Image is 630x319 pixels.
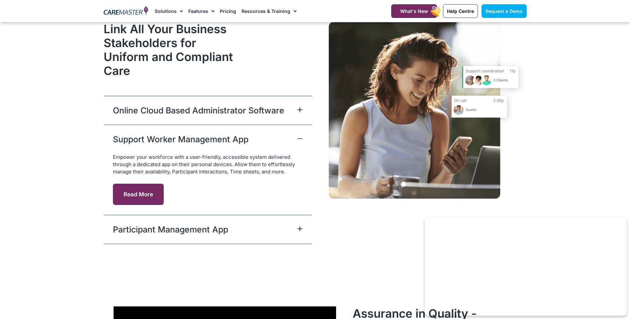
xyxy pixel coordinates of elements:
[482,4,527,18] a: Request a Demo
[104,6,148,16] img: CareMaster Logo
[104,22,243,78] h2: Link All Your Business Stakeholders for Uniform and Compliant Care
[104,96,312,125] div: Online Cloud Based Administrator Software
[104,125,312,154] div: Support Worker Management App
[113,104,284,116] a: Online Cloud Based Administrator Software
[391,4,437,18] a: What's New
[104,154,312,215] div: Support Worker Management App
[425,218,627,316] iframe: Popup CTA
[113,191,164,198] a: Read More
[113,133,248,145] a: Support Worker Management App
[486,8,523,14] span: Request a Demo
[104,215,312,244] div: Participant Management App
[447,8,474,14] span: Help Centre
[113,184,164,205] button: Read More
[113,223,228,235] a: Participant Management App
[329,22,527,199] img: A CareMaster NDIS Participant checks out the support list available through the NDIS Participant ...
[400,8,428,14] span: What's New
[443,4,478,18] a: Help Centre
[113,154,295,175] span: Empower your workforce with a user-friendly, accessible system delivered through a dedicated app ...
